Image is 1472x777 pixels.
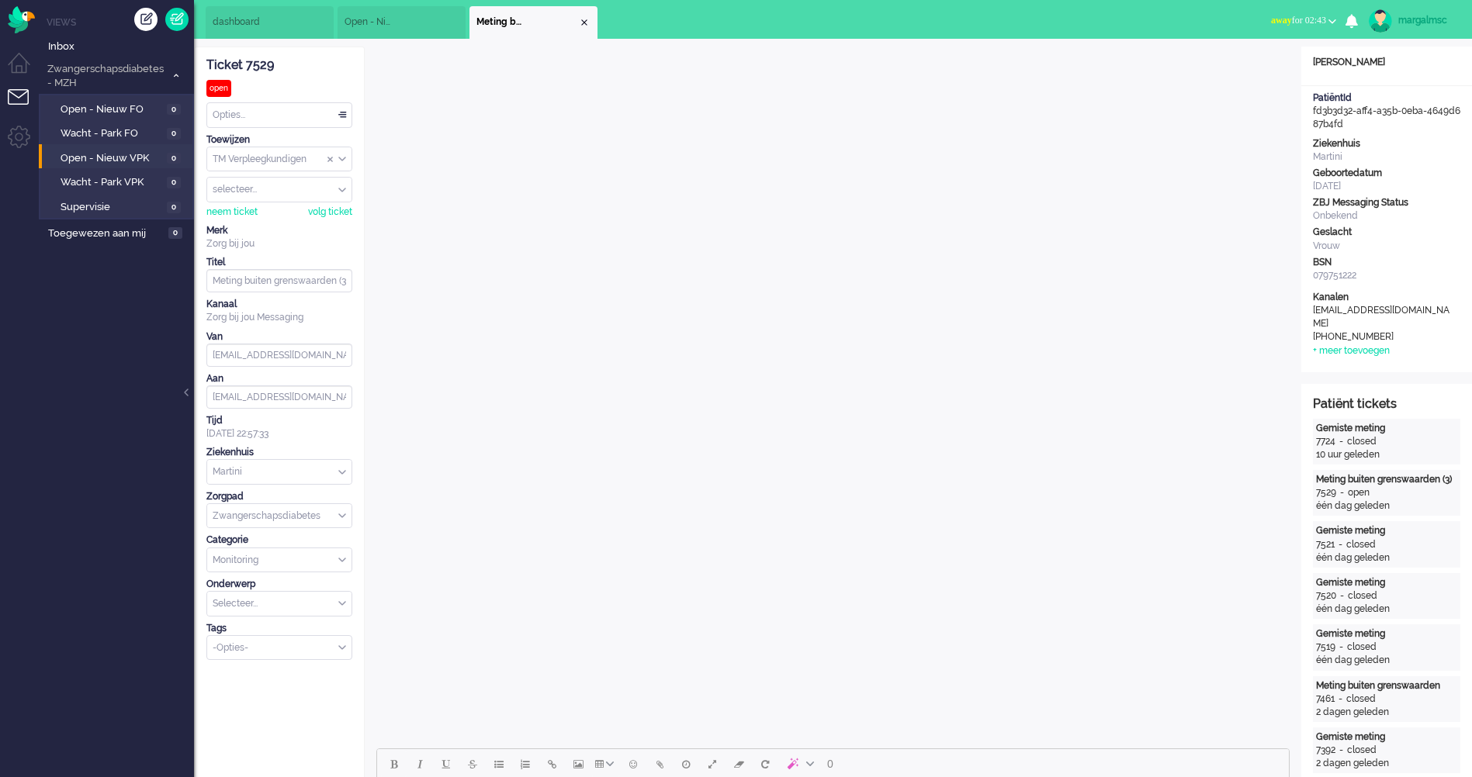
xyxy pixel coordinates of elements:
div: ZBJ Messaging Status [1313,196,1460,209]
button: Insert/edit link [539,751,565,777]
div: Kanalen [1313,291,1460,304]
a: Toegewezen aan mij 0 [45,224,194,241]
button: 0 [820,751,840,777]
span: 0 [167,153,181,164]
div: Select Tags [206,635,352,661]
button: Insert/edit image [565,751,591,777]
span: Wacht - Park FO [61,126,163,141]
div: Meting buiten grenswaarden (3) [1316,473,1457,486]
button: Numbered list [512,751,539,777]
div: [DATE] 22:57:33 [206,414,352,440]
div: Tags [206,622,352,635]
div: één dag geleden [1316,603,1457,616]
button: Add attachment [646,751,673,777]
img: flow_omnibird.svg [8,6,35,33]
span: Inbox [48,40,194,54]
div: Geslacht [1313,226,1460,239]
li: awayfor 02:43 [1262,5,1346,39]
div: [PHONE_NUMBER] [1313,330,1453,344]
div: Gemiste meting [1316,730,1457,744]
li: 7529 [469,6,597,39]
div: margalmsc [1398,12,1456,28]
a: Open - Nieuw FO 0 [45,100,192,117]
span: Wacht - Park VPK [61,175,163,190]
div: 7521 [1316,538,1335,551]
a: margalmsc [1366,9,1456,33]
div: - [1335,538,1346,551]
div: - [1336,589,1348,603]
div: fd3b3d32-aff4-a35b-0eba-4649d687b4fd [1301,92,1472,131]
a: Omnidesk [8,10,35,22]
div: closed [1347,641,1377,654]
div: - [1335,744,1347,757]
a: Quick Ticket [165,8,189,31]
img: avatar [1369,9,1392,33]
div: neem ticket [206,205,258,219]
div: - [1336,486,1348,499]
div: open [206,80,231,97]
div: Zorg bij jou Messaging [206,311,352,324]
div: Close tab [578,16,591,29]
div: - [1335,641,1347,654]
li: Views [47,16,194,29]
div: Ziekenhuis [206,446,352,459]
div: Martini [1313,150,1460,164]
span: Open - Nieuw VPK [61,151,163,166]
span: 0 [168,227,182,239]
button: AI [778,751,820,777]
li: Dashboard [206,6,334,39]
span: 0 [167,202,181,213]
span: 0 [827,758,833,770]
button: Delay message [673,751,699,777]
div: Geboortedatum [1313,167,1460,180]
a: Inbox [45,37,194,54]
div: Ticket 7529 [206,57,352,74]
div: closed [1347,744,1377,757]
div: Patiënt tickets [1313,395,1460,413]
div: één dag geleden [1316,551,1457,565]
button: Underline [433,751,459,777]
div: [DATE] [1313,180,1460,193]
div: Merk [206,224,352,237]
button: Clear formatting [726,751,752,777]
div: Onderwerp [206,578,352,591]
span: for 02:43 [1271,15,1326,26]
div: Gemiste meting [1316,524,1457,537]
div: Meting buiten grenswaarden [1316,679,1457,692]
div: 2 dagen geleden [1316,706,1457,719]
div: closed [1346,692,1376,706]
span: Supervisie [61,200,163,215]
button: Emoticons [620,751,646,777]
div: Zorg bij jou [206,237,352,250]
div: 2 dagen geleden [1316,757,1457,770]
div: Tijd [206,414,352,427]
div: Gemiste meting [1316,422,1457,435]
div: Titel [206,256,352,269]
div: 079751222 [1313,269,1460,282]
span: Zwangerschapsdiabetes - MZH [45,62,165,91]
div: PatiëntId [1313,92,1460,105]
div: Aan [206,372,352,385]
div: één dag geleden [1316,499,1457,513]
span: Open - Nieuw VPK [345,16,394,29]
div: 7461 [1316,692,1335,706]
span: away [1271,15,1292,26]
div: closed [1346,538,1376,551]
div: volg ticket [308,205,352,219]
span: 0 [167,104,181,116]
a: Wacht - Park FO 0 [45,124,192,141]
div: closed [1348,589,1377,603]
div: Categorie [206,534,352,547]
div: Van [206,330,352,344]
button: awayfor 02:43 [1262,9,1346,32]
div: Vrouw [1313,240,1460,253]
body: Rich Text Area. Press ALT-0 for help. [6,6,906,33]
a: Supervisie 0 [45,198,192,215]
div: - [1335,435,1347,448]
div: Gemiste meting [1316,627,1457,641]
button: Strikethrough [459,751,486,777]
div: 7724 [1316,435,1335,448]
div: - [1335,692,1346,706]
div: [PERSON_NAME] [1301,56,1472,69]
button: Table [591,751,620,777]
